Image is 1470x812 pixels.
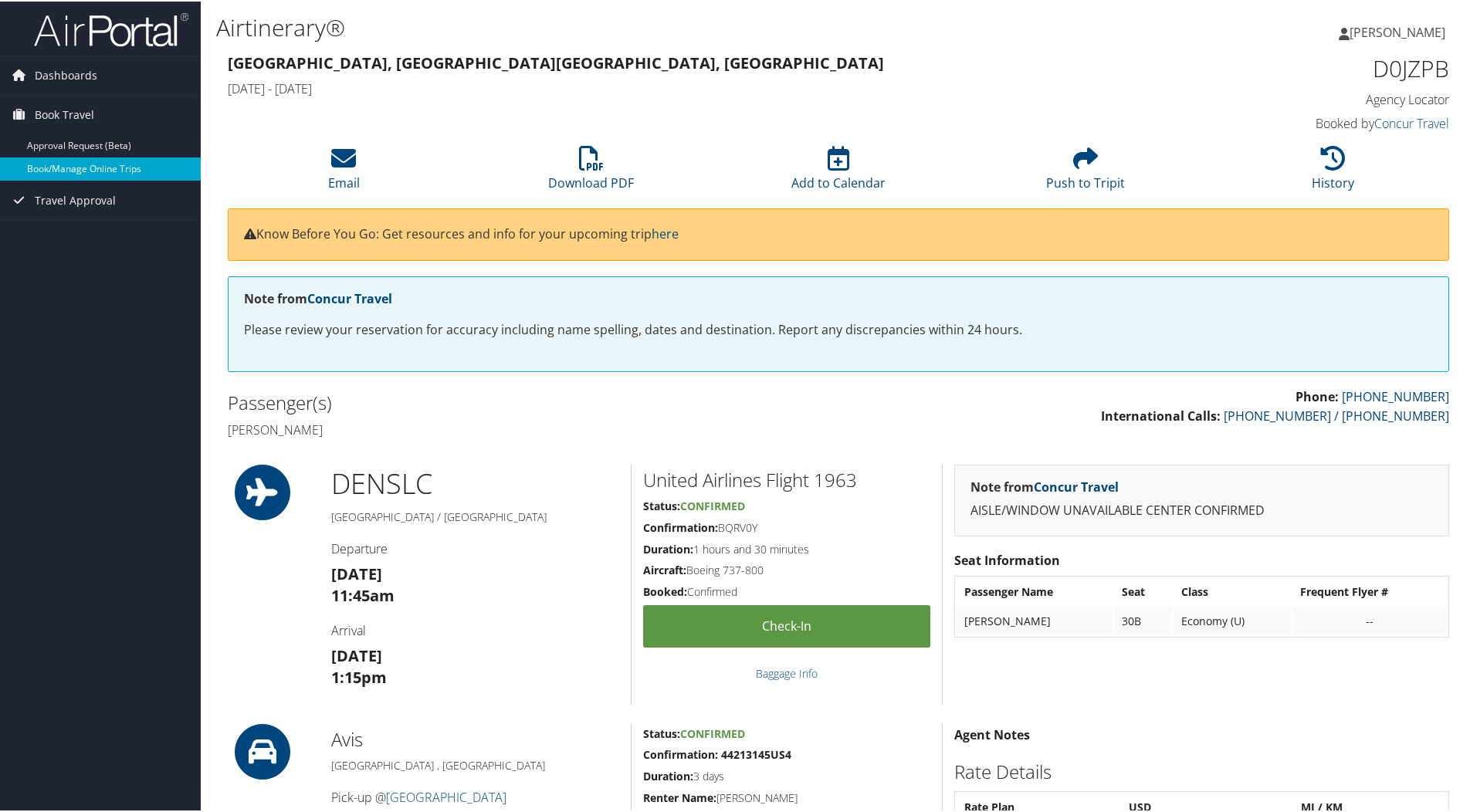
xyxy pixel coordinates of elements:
[548,153,634,190] a: Download PDF
[228,420,827,437] h4: [PERSON_NAME]
[1300,613,1439,627] div: --
[756,665,818,679] a: Baggage Info
[1114,606,1172,634] td: 30B
[244,289,392,306] strong: Note from
[331,644,382,665] strong: [DATE]
[1046,153,1125,190] a: Push to Tripit
[652,224,679,241] a: here
[1101,406,1221,423] strong: International Calls:
[331,539,619,556] h4: Departure
[643,561,686,576] strong: Aircraft:
[643,519,930,534] h5: BQRV0Y
[1374,113,1449,130] a: Concur Travel
[1161,90,1449,107] h4: Agency Locator
[1292,577,1447,604] th: Frequent Flyer #
[34,10,188,46] img: airportal-logo.png
[643,789,930,804] h5: [PERSON_NAME]
[386,787,506,804] a: [GEOGRAPHIC_DATA]
[1161,51,1449,83] h1: D0JZPB
[791,153,886,190] a: Add to Calendar
[228,51,884,72] strong: [GEOGRAPHIC_DATA], [GEOGRAPHIC_DATA] [GEOGRAPHIC_DATA], [GEOGRAPHIC_DATA]
[228,388,827,414] h2: Passenger(s)
[228,79,1138,96] h4: [DATE] - [DATE]
[331,508,619,523] h5: [GEOGRAPHIC_DATA] / [GEOGRAPHIC_DATA]
[1034,477,1119,494] a: Concur Travel
[643,767,693,782] strong: Duration:
[1114,577,1172,604] th: Seat
[643,465,930,492] h2: United Airlines Flight 1963
[643,519,718,533] strong: Confirmation:
[1174,606,1291,634] td: Economy (U)
[331,665,387,686] strong: 1:15pm
[1350,22,1445,39] span: [PERSON_NAME]
[216,10,1046,42] h1: Airtinerary®
[643,725,680,739] strong: Status:
[1296,387,1339,404] strong: Phone:
[1312,153,1354,190] a: History
[331,584,395,604] strong: 11:45am
[680,497,745,512] span: Confirmed
[643,767,930,783] h5: 3 days
[957,606,1113,634] td: [PERSON_NAME]
[35,180,116,218] span: Travel Approval
[331,621,619,638] h4: Arrival
[1161,113,1449,130] h4: Booked by
[970,499,1433,519] p: AISLE/WINDOW UNAVAILABLE CENTER CONFIRMED
[957,577,1113,604] th: Passenger Name
[643,561,930,577] h5: Boeing 737-800
[307,289,392,306] a: Concur Travel
[954,757,1449,783] h2: Rate Details
[331,562,382,583] strong: [DATE]
[1342,387,1449,404] a: [PHONE_NUMBER]
[680,725,745,739] span: Confirmed
[331,787,619,804] h4: Pick-up @
[643,604,930,646] a: Check-in
[643,583,687,597] strong: Booked:
[244,319,1433,339] p: Please review your reservation for accuracy including name spelling, dates and destination. Repor...
[643,789,716,804] strong: Renter Name:
[331,463,619,502] h1: DEN SLC
[643,583,930,598] h5: Confirmed
[1224,406,1449,423] a: [PHONE_NUMBER] / [PHONE_NUMBER]
[954,550,1060,567] strong: Seat Information
[954,725,1030,742] strong: Agent Notes
[643,540,930,556] h5: 1 hours and 30 minutes
[643,540,693,555] strong: Duration:
[331,756,619,772] h5: [GEOGRAPHIC_DATA] , [GEOGRAPHIC_DATA]
[970,477,1119,494] strong: Note from
[35,94,94,133] span: Book Travel
[331,725,619,751] h2: Avis
[35,55,97,93] span: Dashboards
[328,153,360,190] a: Email
[1174,577,1291,604] th: Class
[643,497,680,512] strong: Status:
[244,223,1433,243] p: Know Before You Go: Get resources and info for your upcoming trip
[643,746,791,760] strong: Confirmation: 44213145US4
[1339,8,1461,54] a: [PERSON_NAME]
